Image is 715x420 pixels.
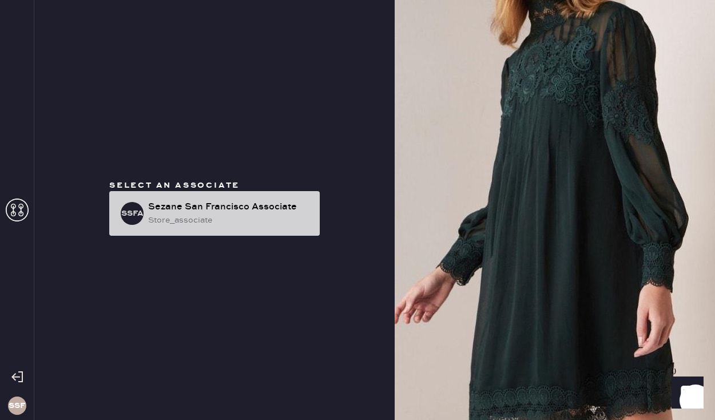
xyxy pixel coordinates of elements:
iframe: Front Chat [661,369,710,418]
h3: SSF [9,402,25,410]
span: Select an associate [109,180,240,191]
div: store_associate [148,214,311,227]
div: Sezane San Francisco Associate [148,200,311,214]
h3: SSFA [121,209,144,217]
